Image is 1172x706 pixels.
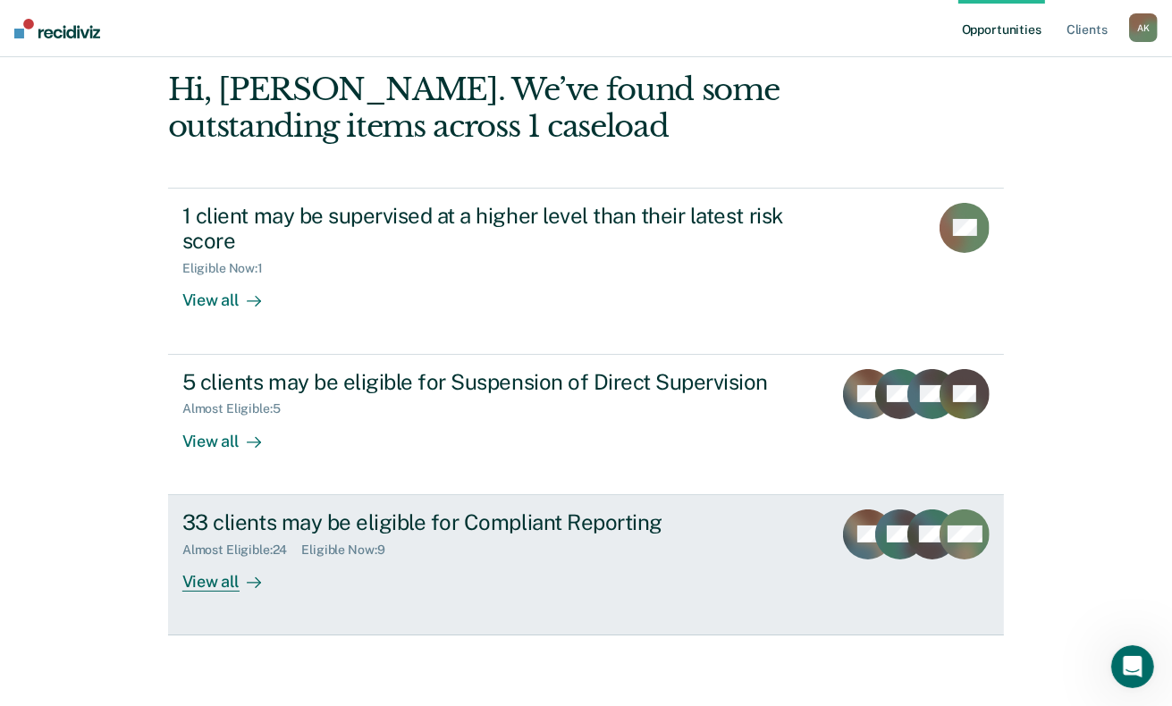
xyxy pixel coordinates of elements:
button: AK [1129,13,1158,42]
a: 1 client may be supervised at a higher level than their latest risk scoreEligible Now:1View all [168,188,1004,355]
div: Hi, [PERSON_NAME]. We’ve found some outstanding items across 1 caseload [168,71,837,145]
div: A K [1129,13,1158,42]
div: 5 clients may be eligible for Suspension of Direct Supervision [182,369,810,395]
div: 33 clients may be eligible for Compliant Reporting [182,509,810,535]
div: Eligible Now : 1 [182,261,277,276]
div: 1 client may be supervised at a higher level than their latest risk score [182,203,810,255]
a: 5 clients may be eligible for Suspension of Direct SupervisionAlmost Eligible:5View all [168,355,1004,495]
div: Almost Eligible : 5 [182,401,295,416]
div: View all [182,557,282,592]
a: 33 clients may be eligible for Compliant ReportingAlmost Eligible:24Eligible Now:9View all [168,495,1004,635]
div: Eligible Now : 9 [301,542,399,558]
div: Almost Eligible : 24 [182,542,302,558]
div: View all [182,416,282,451]
div: View all [182,276,282,311]
iframe: Intercom live chat [1111,645,1154,688]
img: Recidiviz [14,19,100,38]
